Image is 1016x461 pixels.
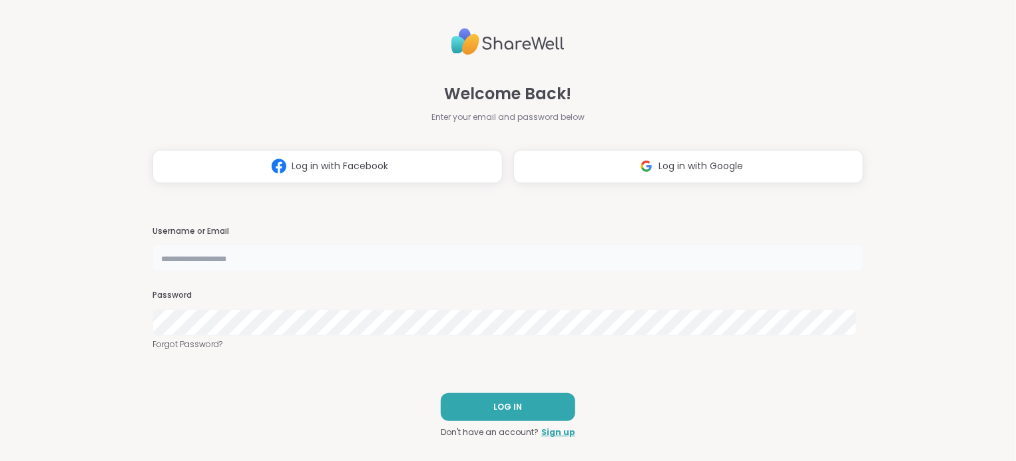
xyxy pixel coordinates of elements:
[431,111,585,123] span: Enter your email and password below
[292,159,388,173] span: Log in with Facebook
[659,159,744,173] span: Log in with Google
[152,290,864,301] h3: Password
[494,401,523,413] span: LOG IN
[541,426,575,438] a: Sign up
[152,226,864,237] h3: Username or Email
[152,338,864,350] a: Forgot Password?
[634,154,659,179] img: ShareWell Logomark
[445,82,572,106] span: Welcome Back!
[513,150,864,183] button: Log in with Google
[441,393,575,421] button: LOG IN
[451,23,565,61] img: ShareWell Logo
[152,150,503,183] button: Log in with Facebook
[266,154,292,179] img: ShareWell Logomark
[441,426,539,438] span: Don't have an account?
